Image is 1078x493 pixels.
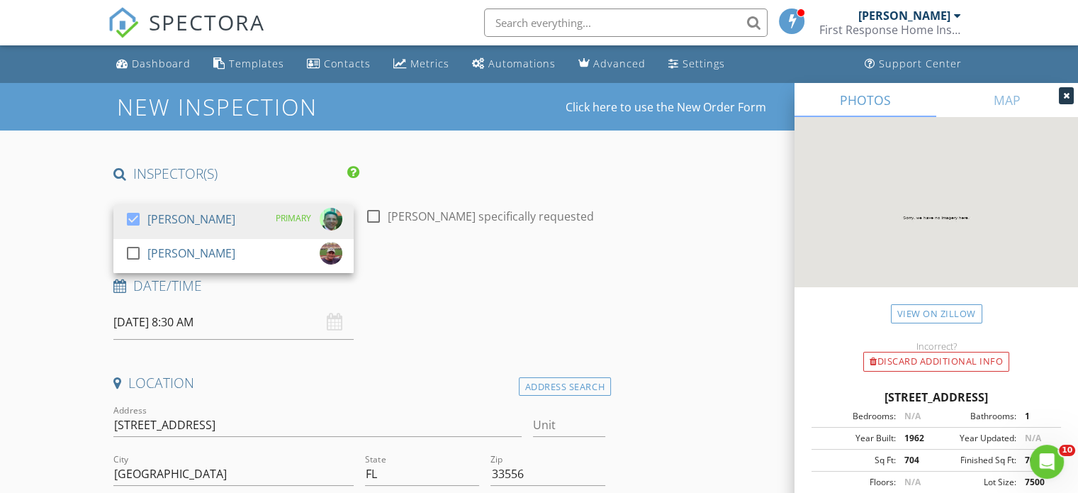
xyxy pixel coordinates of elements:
[113,277,605,295] h4: Date/Time
[819,23,961,37] div: First Response Home Inspection of Tampa Bay LLC
[904,410,921,422] span: N/A
[229,57,284,70] div: Templates
[879,57,962,70] div: Support Center
[936,410,1016,423] div: Bathrooms:
[1016,476,1057,489] div: 7500
[573,51,651,77] a: Advanced
[320,242,342,265] img: joe.jpg
[936,476,1016,489] div: Lot Size:
[208,51,290,77] a: Templates
[858,9,950,23] div: [PERSON_NAME]
[859,51,967,77] a: Support Center
[863,352,1009,372] div: Discard Additional info
[466,51,561,77] a: Automations (Basic)
[147,242,235,265] div: [PERSON_NAME]
[566,101,766,113] a: Click here to use the New Order Form
[896,432,936,445] div: 1962
[108,7,139,38] img: The Best Home Inspection Software - Spectora
[324,57,371,70] div: Contacts
[593,57,646,70] div: Advanced
[816,454,896,467] div: Sq Ft:
[149,7,265,37] span: SPECTORA
[1016,410,1057,423] div: 1
[113,305,354,340] input: Select date
[113,374,605,392] h4: Location
[488,57,556,70] div: Automations
[410,57,449,70] div: Metrics
[795,83,936,117] a: PHOTOS
[936,83,1078,117] a: MAP
[683,57,725,70] div: Settings
[1030,445,1064,479] iframe: Intercom live chat
[795,117,1078,321] img: streetview
[147,208,235,231] div: [PERSON_NAME]
[1016,454,1057,467] div: 704
[301,51,376,77] a: Contacts
[896,454,936,467] div: 704
[388,209,594,223] label: [PERSON_NAME] specifically requested
[816,410,896,423] div: Bedrooms:
[519,377,611,397] div: Address Search
[1059,445,1075,456] span: 10
[1025,432,1041,444] span: N/A
[388,51,455,77] a: Metrics
[891,304,982,323] a: View on Zillow
[936,432,1016,445] div: Year Updated:
[111,51,196,77] a: Dashboard
[276,208,311,229] div: PRIMARY
[484,9,768,37] input: Search everything...
[663,51,731,77] a: Settings
[117,94,431,119] h1: New Inspection
[812,389,1061,406] div: [STREET_ADDRESS]
[108,19,265,49] a: SPECTORA
[816,476,896,489] div: Floors:
[904,476,921,488] span: N/A
[816,432,896,445] div: Year Built:
[320,208,342,231] img: me.jpg
[132,57,191,70] div: Dashboard
[795,340,1078,352] div: Incorrect?
[936,454,1016,467] div: Finished Sq Ft:
[113,165,359,183] h4: INSPECTOR(S)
